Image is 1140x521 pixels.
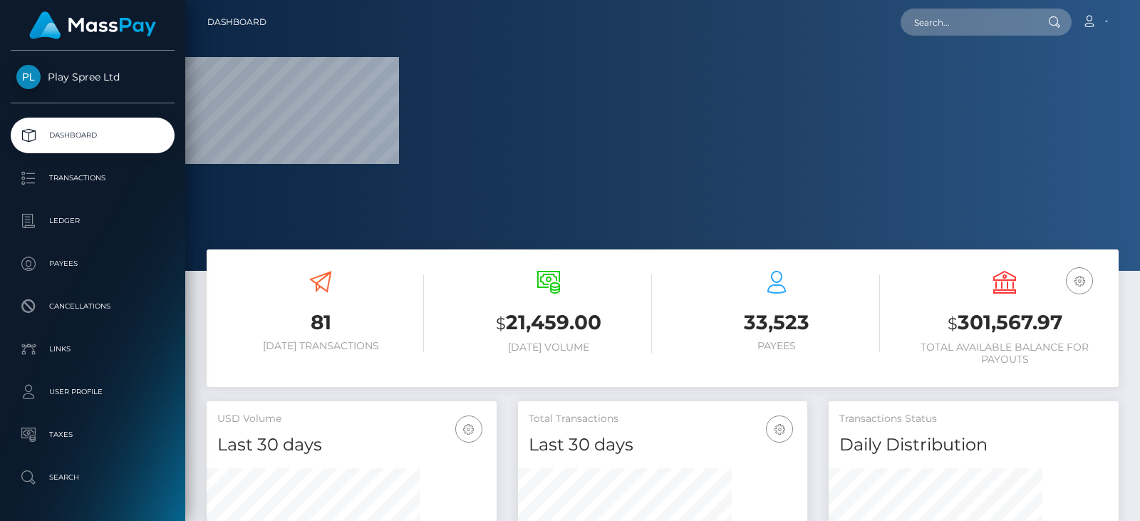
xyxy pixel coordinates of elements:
a: Cancellations [11,289,175,324]
h4: Daily Distribution [839,433,1108,458]
p: Taxes [16,424,169,445]
p: Transactions [16,167,169,189]
a: Links [11,331,175,367]
small: $ [496,314,506,334]
a: Search [11,460,175,495]
p: Payees [16,253,169,274]
h4: Last 30 days [529,433,797,458]
h6: Total Available Balance for Payouts [901,341,1108,366]
p: User Profile [16,381,169,403]
h6: [DATE] Transactions [217,340,424,352]
h5: Total Transactions [529,412,797,426]
a: User Profile [11,374,175,410]
p: Dashboard [16,125,169,146]
h3: 301,567.97 [901,309,1108,338]
h3: 33,523 [673,309,880,336]
input: Search... [901,9,1035,36]
a: Dashboard [207,7,266,37]
a: Ledger [11,203,175,239]
p: Ledger [16,210,169,232]
a: Transactions [11,160,175,196]
a: Taxes [11,417,175,453]
h5: Transactions Status [839,412,1108,426]
h5: USD Volume [217,412,486,426]
h3: 81 [217,309,424,336]
h4: Last 30 days [217,433,486,458]
img: MassPay Logo [29,11,156,39]
a: Payees [11,246,175,282]
h3: 21,459.00 [445,309,652,338]
h6: Payees [673,340,880,352]
p: Search [16,467,169,488]
h6: [DATE] Volume [445,341,652,354]
p: Cancellations [16,296,169,317]
a: Dashboard [11,118,175,153]
small: $ [948,314,958,334]
img: Play Spree Ltd [16,65,41,89]
p: Links [16,339,169,360]
span: Play Spree Ltd [11,71,175,83]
